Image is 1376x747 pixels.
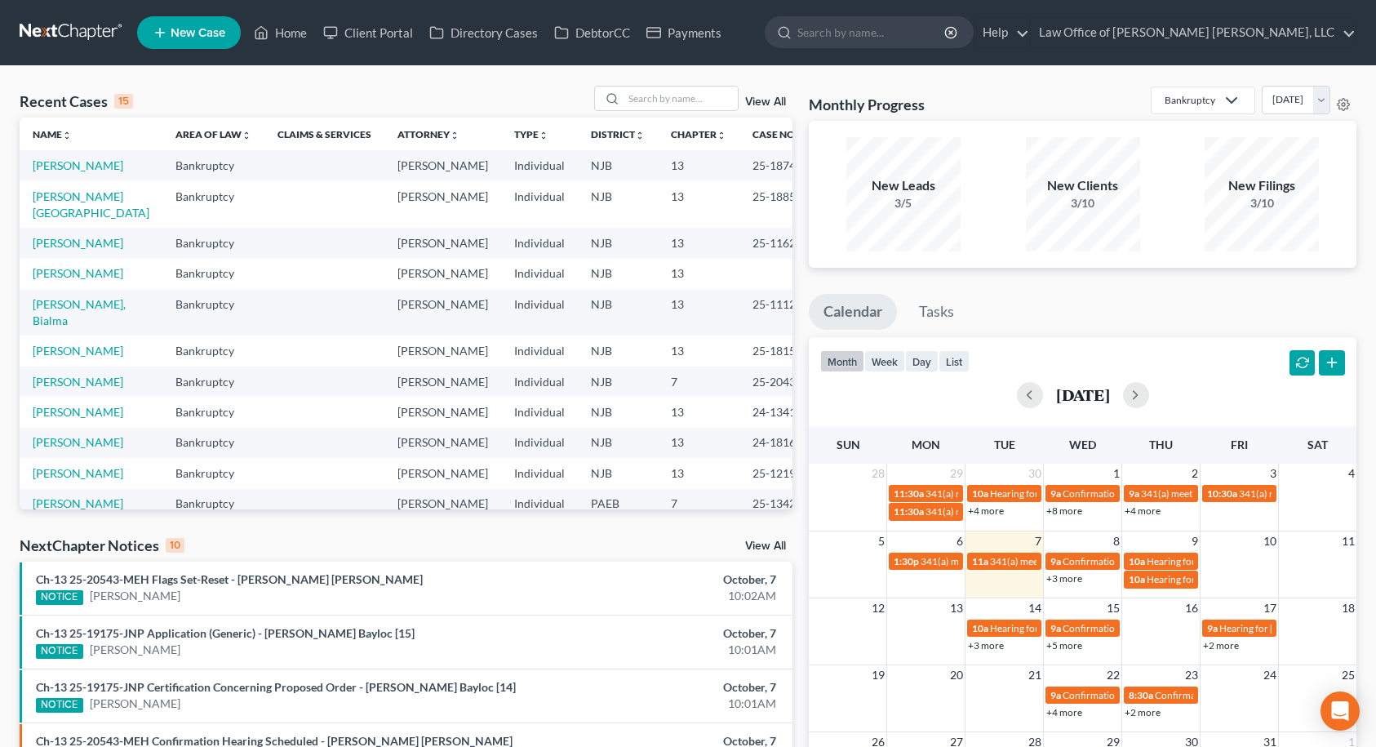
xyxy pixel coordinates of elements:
[171,27,225,39] span: New Case
[578,181,658,228] td: NJB
[968,639,1004,651] a: +3 more
[242,131,251,140] i: unfold_more
[948,464,965,483] span: 29
[925,505,1083,518] span: 341(a) meeting for [PERSON_NAME]
[1105,665,1121,685] span: 22
[1340,531,1356,551] span: 11
[540,625,776,642] div: October, 7
[635,131,645,140] i: unfold_more
[739,367,818,397] td: 25-20431
[384,489,501,519] td: [PERSON_NAME]
[384,428,501,458] td: [PERSON_NAME]
[33,189,149,220] a: [PERSON_NAME][GEOGRAPHIC_DATA]
[1321,691,1360,731] div: Open Intercom Messenger
[578,228,658,258] td: NJB
[1046,639,1082,651] a: +5 more
[501,367,578,397] td: Individual
[384,150,501,180] td: [PERSON_NAME]
[990,622,1117,634] span: Hearing for [PERSON_NAME]
[36,626,415,640] a: Ch-13 25-19175-JNP Application (Generic) - [PERSON_NAME] Bayloc [15]
[421,18,546,47] a: Directory Cases
[591,128,645,140] a: Districtunfold_more
[745,540,786,552] a: View All
[955,531,965,551] span: 6
[820,350,864,372] button: month
[1190,464,1200,483] span: 2
[162,428,264,458] td: Bankruptcy
[1112,464,1121,483] span: 1
[948,665,965,685] span: 20
[90,642,180,658] a: [PERSON_NAME]
[162,259,264,289] td: Bankruptcy
[33,344,123,358] a: [PERSON_NAME]
[501,181,578,228] td: Individual
[450,131,459,140] i: unfold_more
[894,487,924,500] span: 11:30a
[1063,555,1248,567] span: Confirmation hearing for [PERSON_NAME]
[384,367,501,397] td: [PERSON_NAME]
[501,150,578,180] td: Individual
[162,289,264,336] td: Bankruptcy
[114,94,133,109] div: 15
[1050,487,1061,500] span: 9a
[864,350,905,372] button: week
[162,489,264,519] td: Bankruptcy
[974,18,1029,47] a: Help
[384,458,501,488] td: [PERSON_NAME]
[384,289,501,336] td: [PERSON_NAME]
[1026,176,1140,195] div: New Clients
[990,487,1117,500] span: Hearing for [PERSON_NAME]
[837,438,860,451] span: Sun
[36,590,83,605] div: NOTICE
[1190,531,1200,551] span: 9
[384,181,501,228] td: [PERSON_NAME]
[540,696,776,712] div: 10:01AM
[1147,555,1274,567] span: Hearing for [PERSON_NAME]
[658,259,739,289] td: 13
[501,458,578,488] td: Individual
[870,464,886,483] span: 28
[33,466,123,480] a: [PERSON_NAME]
[1268,464,1278,483] span: 3
[540,642,776,658] div: 10:01AM
[33,496,123,510] a: [PERSON_NAME]
[638,18,730,47] a: Payments
[1155,689,1340,701] span: Confirmation hearing for [PERSON_NAME]
[870,598,886,618] span: 12
[1056,386,1110,403] h2: [DATE]
[501,397,578,427] td: Individual
[739,458,818,488] td: 25-12196
[1026,195,1140,211] div: 3/10
[925,487,1083,500] span: 341(a) meeting for [PERSON_NAME]
[501,489,578,519] td: Individual
[1046,706,1082,718] a: +4 more
[501,259,578,289] td: Individual
[501,336,578,366] td: Individual
[658,181,739,228] td: 13
[33,375,123,389] a: [PERSON_NAME]
[578,489,658,519] td: PAEB
[501,228,578,258] td: Individual
[1207,622,1218,634] span: 9a
[905,350,939,372] button: day
[894,555,919,567] span: 1:30p
[162,228,264,258] td: Bankruptcy
[36,644,83,659] div: NOTICE
[501,428,578,458] td: Individual
[36,698,83,713] div: NOTICE
[1046,572,1082,585] a: +3 more
[972,555,988,567] span: 11a
[162,181,264,228] td: Bankruptcy
[658,489,739,519] td: 7
[745,96,786,108] a: View All
[948,598,965,618] span: 13
[62,131,72,140] i: unfold_more
[1129,689,1153,701] span: 8:30a
[1069,438,1096,451] span: Wed
[1050,689,1061,701] span: 9a
[990,555,1147,567] span: 341(a) meeting for [PERSON_NAME]
[166,538,184,553] div: 10
[1205,176,1319,195] div: New Filings
[33,128,72,140] a: Nameunfold_more
[384,228,501,258] td: [PERSON_NAME]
